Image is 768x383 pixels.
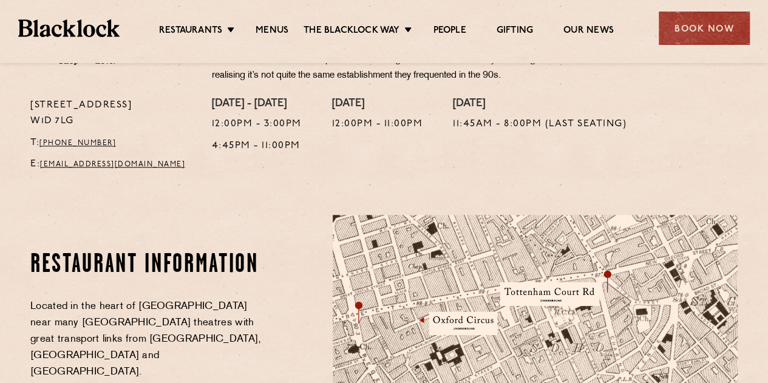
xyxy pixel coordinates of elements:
p: 4:45pm - 11:00pm [212,138,302,154]
h4: [DATE] - [DATE] [212,98,302,111]
p: 12:00pm - 11:00pm [332,117,423,132]
p: Located in the heart of [GEOGRAPHIC_DATA] near many [GEOGRAPHIC_DATA] theatres with great transpo... [30,299,263,381]
img: BL_Textured_Logo-footer-cropped.svg [18,19,120,36]
h4: [DATE] [332,98,423,111]
a: Gifting [497,25,533,38]
a: Restaurants [159,25,222,38]
h2: Restaurant information [30,250,263,280]
a: Menus [256,25,288,38]
a: [PHONE_NUMBER] [39,140,116,147]
p: [STREET_ADDRESS] W1D 7LG [30,98,194,129]
p: 11:45am - 8:00pm (Last seating) [453,117,627,132]
p: 12:00pm - 3:00pm [212,117,302,132]
p: T: [30,135,194,151]
a: [EMAIL_ADDRESS][DOMAIN_NAME] [40,161,185,168]
h4: [DATE] [453,98,627,111]
a: People [433,25,466,38]
a: Our News [563,25,614,38]
a: The Blacklock Way [304,25,399,38]
p: E: [30,157,194,172]
div: Book Now [659,12,750,45]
